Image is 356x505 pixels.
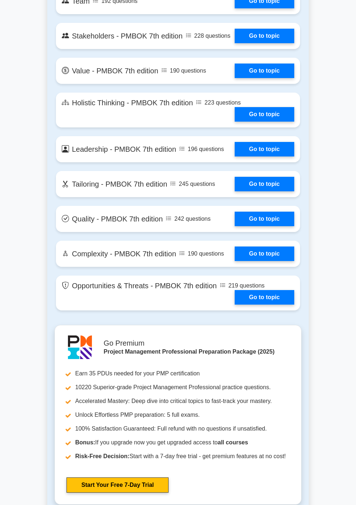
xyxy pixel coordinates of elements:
a: Go to topic [235,290,294,305]
a: Go to topic [235,212,294,226]
a: Go to topic [235,29,294,43]
a: Go to topic [235,64,294,78]
a: Go to topic [235,107,294,122]
a: Start Your Free 7-Day Trial [66,477,169,493]
a: Go to topic [235,177,294,191]
a: Go to topic [235,247,294,261]
a: Go to topic [235,142,294,156]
